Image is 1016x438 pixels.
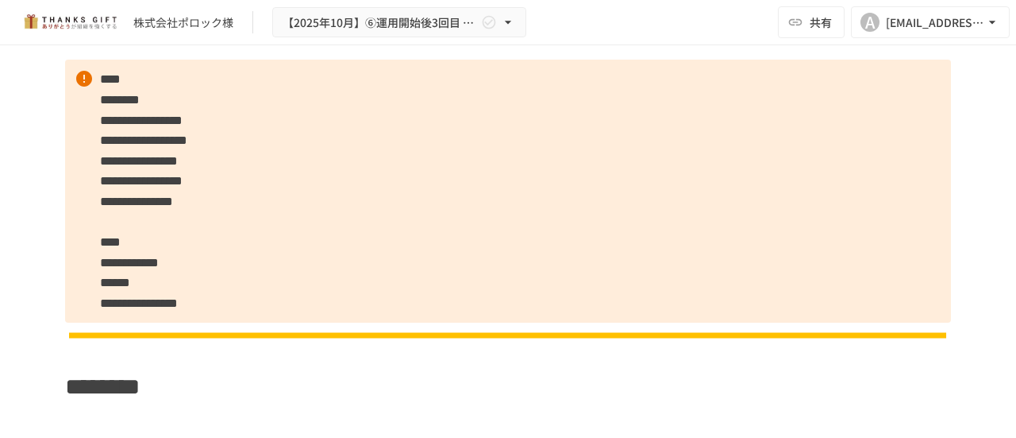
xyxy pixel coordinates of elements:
[778,6,845,38] button: 共有
[851,6,1010,38] button: A[EMAIL_ADDRESS][PERSON_NAME][DOMAIN_NAME]
[272,7,526,38] button: 【2025年10月】⑥運用開始後3回目 振り返りMTG
[810,14,832,31] span: 共有
[133,14,233,31] div: 株式会社ポロック様
[283,13,478,33] span: 【2025年10月】⑥運用開始後3回目 振り返りMTG
[860,13,879,32] div: A
[19,10,121,35] img: mMP1OxWUAhQbsRWCurg7vIHe5HqDpP7qZo7fRoNLXQh
[886,13,984,33] div: [EMAIL_ADDRESS][PERSON_NAME][DOMAIN_NAME]
[65,330,951,340] img: tnrn7azbutyCm2NEp8dpH7ruio95Mk2dNtXhVes6LPE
